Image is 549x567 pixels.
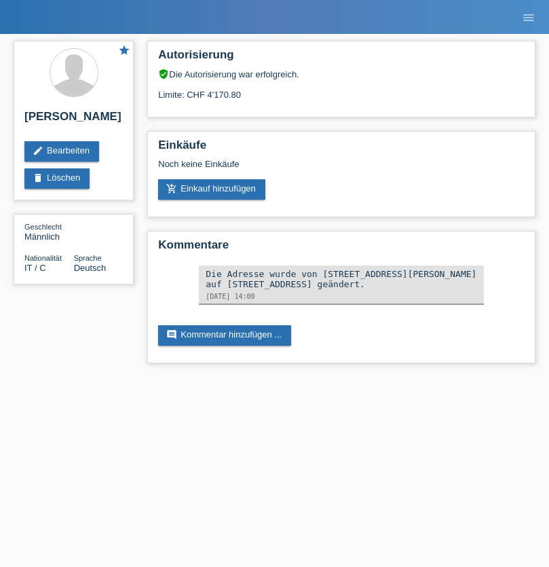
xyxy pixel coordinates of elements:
[522,11,535,24] i: menu
[158,325,291,346] a: commentKommentar hinzufügen ...
[158,69,525,79] div: Die Autorisierung war erfolgreich.
[24,141,99,162] a: editBearbeiten
[74,254,102,262] span: Sprache
[118,44,130,56] i: star
[158,79,525,100] div: Limite: CHF 4'170.80
[158,48,525,69] h2: Autorisierung
[515,13,542,21] a: menu
[24,223,62,231] span: Geschlecht
[166,183,177,194] i: add_shopping_cart
[33,172,43,183] i: delete
[74,263,107,273] span: Deutsch
[24,110,123,130] h2: [PERSON_NAME]
[206,293,477,300] div: [DATE] 14:00
[158,238,525,259] h2: Kommentare
[24,254,62,262] span: Nationalität
[166,329,177,340] i: comment
[158,179,265,200] a: add_shopping_cartEinkauf hinzufügen
[158,69,169,79] i: verified_user
[158,159,525,179] div: Noch keine Einkäufe
[158,139,525,159] h2: Einkäufe
[206,269,477,289] div: Die Adresse wurde von [STREET_ADDRESS][PERSON_NAME] auf [STREET_ADDRESS] geändert.
[118,44,130,58] a: star
[24,168,90,189] a: deleteLöschen
[33,145,43,156] i: edit
[24,263,46,273] span: Italien / C / 17.07.2021
[24,221,74,242] div: Männlich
